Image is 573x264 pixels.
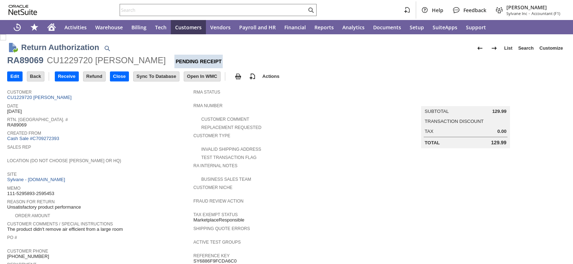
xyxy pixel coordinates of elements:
[7,122,27,128] span: RA89069
[405,20,428,34] a: Setup
[9,5,37,15] svg: logo
[103,44,111,53] img: Quick Find
[193,163,237,168] a: RA Internal Notes
[260,74,283,79] a: Actions
[421,95,510,106] caption: Summary
[239,24,276,31] span: Payroll and HR
[425,140,440,145] a: Total
[7,226,123,232] span: The product didn't remove air efficient from a large room
[234,72,242,81] img: print.svg
[193,103,222,108] a: RMA Number
[476,44,484,53] img: Previous
[428,20,462,34] a: SuiteApps
[193,133,230,138] a: Customer Type
[201,147,261,152] a: Invalid Shipping Address
[425,119,484,124] a: Transaction Discount
[193,199,244,204] a: Fraud Review Action
[7,158,121,163] a: Location (Do Not Choose [PERSON_NAME] or HQ)
[506,4,560,11] span: [PERSON_NAME]
[64,24,87,31] span: Activities
[492,109,506,114] span: 129.99
[506,11,527,16] span: Sylvane Inc
[7,95,73,100] a: CU1229720 [PERSON_NAME]
[7,117,68,122] a: Rtn. [GEOGRAPHIC_DATA]. #
[7,221,113,226] a: Customer Comments / Special Instructions
[206,20,235,34] a: Vendors
[314,24,334,31] span: Reports
[310,20,338,34] a: Reports
[433,24,457,31] span: SuiteApps
[193,226,250,231] a: Shipping Quote Errors
[43,20,60,34] a: Home
[284,24,306,31] span: Financial
[425,109,449,114] a: Subtotal
[193,240,241,245] a: Active Test Groups
[7,145,31,150] a: Sales Rep
[60,20,91,34] a: Activities
[7,104,18,109] a: Date
[7,177,67,182] a: Sylvane - [DOMAIN_NAME]
[155,24,167,31] span: Tech
[515,43,536,54] a: Search
[9,20,26,34] a: Recent Records
[531,11,560,16] span: Accountant (F1)
[193,258,237,264] span: SY6886F9FCDA6C0
[529,11,530,16] span: -
[536,43,566,54] a: Customize
[127,20,151,34] a: Billing
[280,20,310,34] a: Financial
[91,20,127,34] a: Warehouse
[210,24,231,31] span: Vendors
[201,125,261,130] a: Replacement Requested
[131,24,146,31] span: Billing
[501,43,515,54] a: List
[7,199,55,204] a: Reason For Return
[410,24,424,31] span: Setup
[171,20,206,34] a: Customers
[342,24,365,31] span: Analytics
[95,24,123,31] span: Warehouse
[7,90,32,95] a: Customer
[338,20,369,34] a: Analytics
[47,55,166,66] div: CU1229720 [PERSON_NAME]
[248,72,257,81] img: add-record.svg
[55,72,78,81] input: Receive
[369,20,405,34] a: Documents
[15,213,50,218] a: Order Amount
[175,24,202,31] span: Customers
[13,23,21,31] svg: Recent Records
[235,20,280,34] a: Payroll and HR
[193,90,220,95] a: RMA Status
[193,253,230,258] a: Reference Key
[193,212,238,217] a: Tax Exempt Status
[7,109,22,114] span: [DATE]
[110,72,129,81] input: Close
[7,191,54,196] span: 111-5295893-2595453
[174,55,222,68] div: Pending Receipt
[7,186,20,191] a: Memo
[497,129,506,134] span: 0.00
[151,20,171,34] a: Tech
[47,23,56,31] svg: Home
[490,44,499,53] img: Next
[7,254,49,259] span: [PHONE_NUMBER]
[201,155,256,160] a: Test Transaction Flag
[83,72,105,81] input: Refund
[7,136,59,141] a: Cash Sale #C709272393
[491,140,506,146] span: 129.99
[201,117,249,122] a: Customer Comment
[30,23,39,31] svg: Shortcuts
[26,20,43,34] div: Shortcuts
[7,204,81,210] span: Unsatisfactory product performance
[7,249,48,254] a: Customer Phone
[462,20,490,34] a: Support
[373,24,401,31] span: Documents
[466,24,486,31] span: Support
[7,55,43,66] div: RA89069
[193,217,244,223] span: MarketplaceResponsible
[184,72,220,81] input: Open In WMC
[7,235,17,240] a: PO #
[27,72,44,81] input: Back
[201,177,251,182] a: Business Sales Team
[193,185,232,190] a: Customer Niche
